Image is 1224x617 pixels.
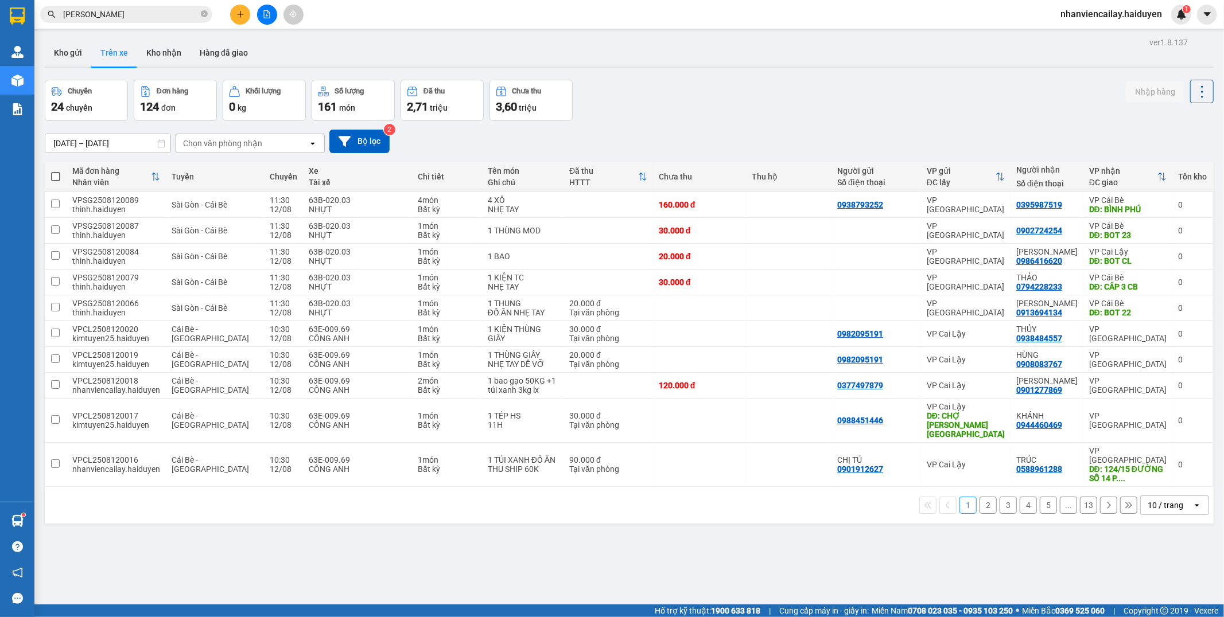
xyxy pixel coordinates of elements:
div: CHỊ TÚ [837,455,915,464]
div: thinh.haiduyen [72,231,160,240]
div: Xe [309,166,406,175]
div: Hải Duyên [71,14,142,36]
span: Sài Gòn - Cái Bè [172,226,227,235]
div: VP Cái Bè [1089,196,1167,205]
div: Bất kỳ [418,385,476,395]
div: 1 KIỆN THÙNG GIẤY [488,325,558,343]
div: 0 [1178,355,1207,364]
div: Tại văn phòng [569,360,647,369]
div: 1 món [418,455,476,464]
div: 0 [1178,460,1207,469]
span: 161 [318,100,337,114]
span: Cái Bè - [GEOGRAPHIC_DATA] [172,325,249,343]
div: 0901277869 [1016,385,1062,395]
button: Đơn hàng124đơn [134,80,217,121]
div: NHẸ TAY DỄ VỠ [488,360,558,369]
div: thinh.haiduyen [72,205,160,214]
div: DĐ: BOT CL [1089,256,1167,265]
span: ⚪️ [1016,608,1019,613]
div: 63B-020.03 [309,221,406,231]
div: 10:30 [270,455,297,464]
div: 1 KIỆN TC [488,273,558,282]
div: 1 TÚI XANH ĐỒ ĂN [488,455,558,464]
div: thinh.haiduyen [72,308,160,317]
div: VPCL2508120017 [72,411,160,420]
div: 63E-009.69 [309,455,406,464]
div: Bất kỳ [418,308,476,317]
div: 63E-009.69 [309,350,406,360]
div: Thu hộ [752,172,826,181]
div: 1 món [418,221,476,231]
div: VP Cái Bè [1089,221,1167,231]
div: Số điện thoại [837,178,915,187]
div: 1 món [418,247,476,256]
span: message [12,593,23,604]
div: VP gửi [927,166,996,175]
button: Trên xe [91,39,137,67]
strong: 1900 633 818 [711,606,760,615]
div: 30.000 đ [569,325,647,334]
th: Toggle SortBy [921,162,1011,192]
span: 2,71 [407,100,428,114]
span: caret-down [1202,9,1213,19]
div: 160.000 đ [659,200,740,209]
span: notification [12,567,23,578]
div: VP [GEOGRAPHIC_DATA] [1089,350,1167,369]
div: 1 THUNG [488,299,558,308]
div: 12/08 [270,464,297,474]
div: CÔNG ANH [309,464,406,474]
div: Chưa thu [512,87,542,95]
span: | [1113,604,1115,617]
div: Tài xế [309,178,406,187]
div: ĐC giao [1089,178,1157,187]
span: environment [5,76,13,84]
div: 11:30 [270,247,297,256]
div: 11H [488,420,558,429]
div: VP [GEOGRAPHIC_DATA] [1089,376,1167,395]
div: NHỰT [309,231,406,240]
div: 1 món [418,273,476,282]
span: close-circle [201,10,208,17]
img: warehouse-icon [11,515,24,527]
div: DĐ: 124/15 ĐƯỜNG SỐ 14 P. BÌNH HƯNG HÒA Q. BÌNH TÂN [1089,464,1167,483]
div: 0988451446 [837,416,883,425]
div: VPCL2508120020 [72,325,160,334]
div: Chuyến [270,172,297,181]
span: Sài Gòn - Cái Bè [172,278,227,287]
div: Bất kỳ [418,360,476,369]
svg: open [308,139,317,148]
div: Tên món [488,166,558,175]
div: THẢO [1016,273,1078,282]
svg: open [1192,501,1202,510]
div: 12/08 [270,385,297,395]
span: đơn [161,103,176,112]
div: NHỰT [309,308,406,317]
div: VPSG2508120087 [72,221,160,231]
div: DĐ: CÂP 3 CB [1089,282,1167,291]
div: 12/08 [270,282,297,291]
button: Kho nhận [137,39,191,67]
span: file-add [263,10,271,18]
button: 3 [1000,497,1017,514]
div: VPSG2508120084 [72,247,160,256]
div: Chi tiết [418,172,476,181]
div: 12/08 [270,308,297,317]
div: 0908083767 [1016,360,1062,369]
span: Cái Bè - [GEOGRAPHIC_DATA] [172,411,249,429]
div: kimtuyen25.haiduyen [72,360,160,369]
div: 12/08 [270,420,297,429]
th: Toggle SortBy [67,162,166,192]
div: 1 bao gạo 50KG +1 túi xanh 3kg lx [488,376,558,395]
div: VP [GEOGRAPHIC_DATA] [927,221,1005,240]
div: ĐỒ ĂN NHẸ TAY [488,308,558,317]
div: Tuyến [172,172,259,181]
div: Chuyến [68,87,92,95]
div: 0902724254 [1016,226,1062,235]
div: Khối lượng [246,87,281,95]
span: 1 [1184,5,1188,13]
div: 120.000 đ [659,381,740,390]
div: VP Cái Bè [1089,299,1167,308]
span: Cung cấp máy in - giấy in: [779,604,869,617]
div: 0982095191 [837,355,883,364]
button: Chưa thu3,60 triệu [489,80,573,121]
